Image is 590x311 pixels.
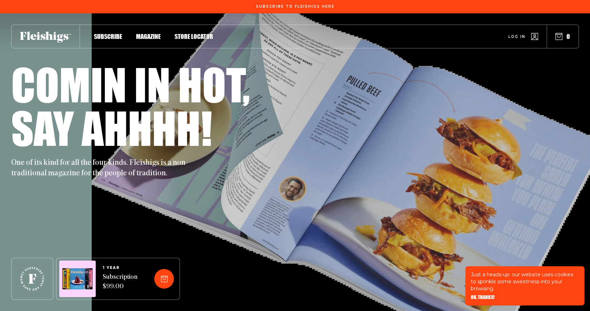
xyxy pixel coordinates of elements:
[94,33,122,40] span: Subscribe
[256,5,334,9] span: Subscribe To Fleishigs Here
[62,268,93,290] img: Magazines image
[103,266,137,270] span: 1 YEAR
[136,33,161,40] span: Magazine
[11,158,194,179] p: One of its kind for all the four kinds. Fleishigs is a non-traditional magazine for the people of...
[175,33,213,40] span: Store locator
[175,32,213,41] a: Store locator
[94,32,122,41] a: Subscribe
[255,5,336,8] a: Subscribe To Fleishigs Here
[103,273,137,292] span: Subscription $99.00
[471,271,579,292] p: Just a heads-up: our website uses cookies to sprinkle some sweetness into your browsing.
[11,106,212,149] h1: Say ahhhh!
[471,295,495,300] button: OK, THANKS!
[11,62,250,106] h1: Comin in hot,
[136,32,161,41] a: Magazine
[555,33,570,40] button: 0
[103,266,137,292] a: 1 YEARSubscription $99.00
